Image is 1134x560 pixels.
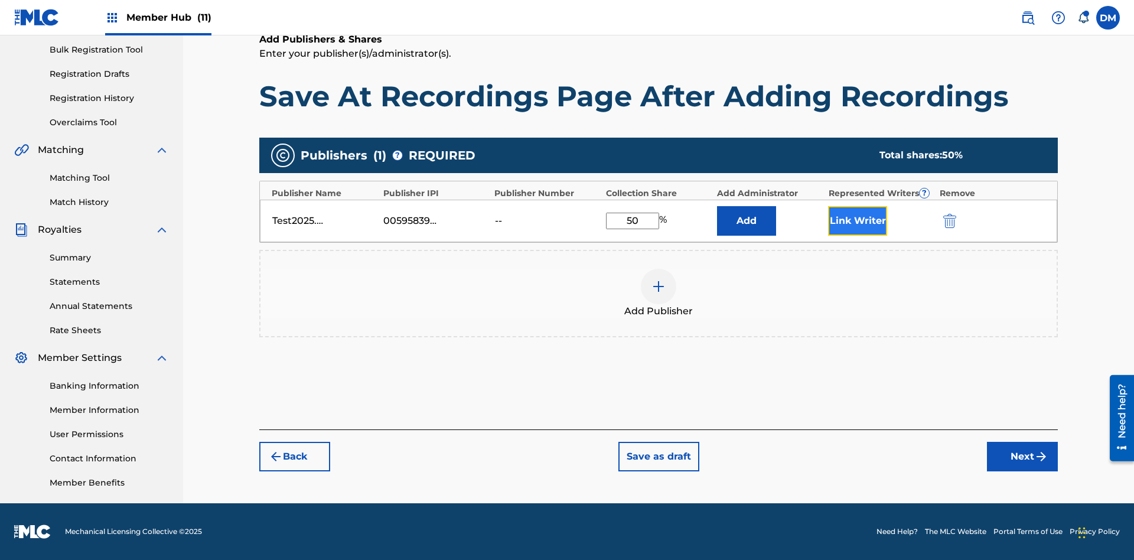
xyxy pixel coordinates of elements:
[155,143,169,157] img: expand
[1070,526,1120,537] a: Privacy Policy
[1101,370,1134,467] iframe: Resource Center
[50,452,169,465] a: Contact Information
[50,68,169,80] a: Registration Drafts
[829,187,934,200] div: Represented Writers
[876,526,918,537] a: Need Help?
[272,187,377,200] div: Publisher Name
[1051,11,1065,25] img: help
[14,351,28,365] img: Member Settings
[50,252,169,264] a: Summary
[393,151,402,160] span: ?
[1016,6,1039,30] a: Public Search
[50,44,169,56] a: Bulk Registration Tool
[606,187,712,200] div: Collection Share
[65,526,202,537] span: Mechanical Licensing Collective © 2025
[50,276,169,288] a: Statements
[383,187,489,200] div: Publisher IPI
[38,223,82,237] span: Royalties
[14,143,29,157] img: Matching
[50,300,169,312] a: Annual Statements
[50,92,169,105] a: Registration History
[624,304,693,318] span: Add Publisher
[1096,6,1120,30] div: User Menu
[38,351,122,365] span: Member Settings
[50,172,169,184] a: Matching Tool
[301,146,367,164] span: Publishers
[14,525,51,539] img: logo
[259,32,1058,47] h6: Add Publishers & Shares
[879,148,1034,162] div: Total shares:
[651,279,666,294] img: add
[373,146,386,164] span: ( 1 )
[717,187,823,200] div: Add Administrator
[1034,450,1048,464] img: f7272a7cc735f4ea7f67.svg
[659,213,670,229] span: %
[50,404,169,416] a: Member Information
[943,214,956,228] img: 12a2ab48e56ec057fbd8.svg
[494,187,600,200] div: Publisher Number
[1078,515,1086,551] div: Drag
[14,223,28,237] img: Royalties
[14,9,60,26] img: MLC Logo
[50,116,169,129] a: Overclaims Tool
[38,143,84,157] span: Matching
[126,11,211,24] span: Member Hub
[155,351,169,365] img: expand
[50,196,169,209] a: Match History
[276,148,290,162] img: publishers
[259,47,1058,61] p: Enter your publisher(s)/administrator(s).
[942,149,963,161] span: 50 %
[50,477,169,489] a: Member Benefits
[940,187,1045,200] div: Remove
[920,188,929,198] span: ?
[155,223,169,237] img: expand
[1021,11,1035,25] img: search
[828,206,887,236] button: Link Writer
[259,442,330,471] button: Back
[717,206,776,236] button: Add
[993,526,1063,537] a: Portal Terms of Use
[50,380,169,392] a: Banking Information
[987,442,1058,471] button: Next
[269,450,283,464] img: 7ee5dd4eb1f8a8e3ef2f.svg
[105,11,119,25] img: Top Rightsholders
[1077,12,1089,24] div: Notifications
[259,79,1058,114] h1: Save At Recordings Page After Adding Recordings
[618,442,699,471] button: Save as draft
[925,526,986,537] a: The MLC Website
[1047,6,1070,30] div: Help
[50,428,169,441] a: User Permissions
[409,146,475,164] span: REQUIRED
[50,324,169,337] a: Rate Sheets
[1075,503,1134,560] iframe: Chat Widget
[197,12,211,23] span: (11)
